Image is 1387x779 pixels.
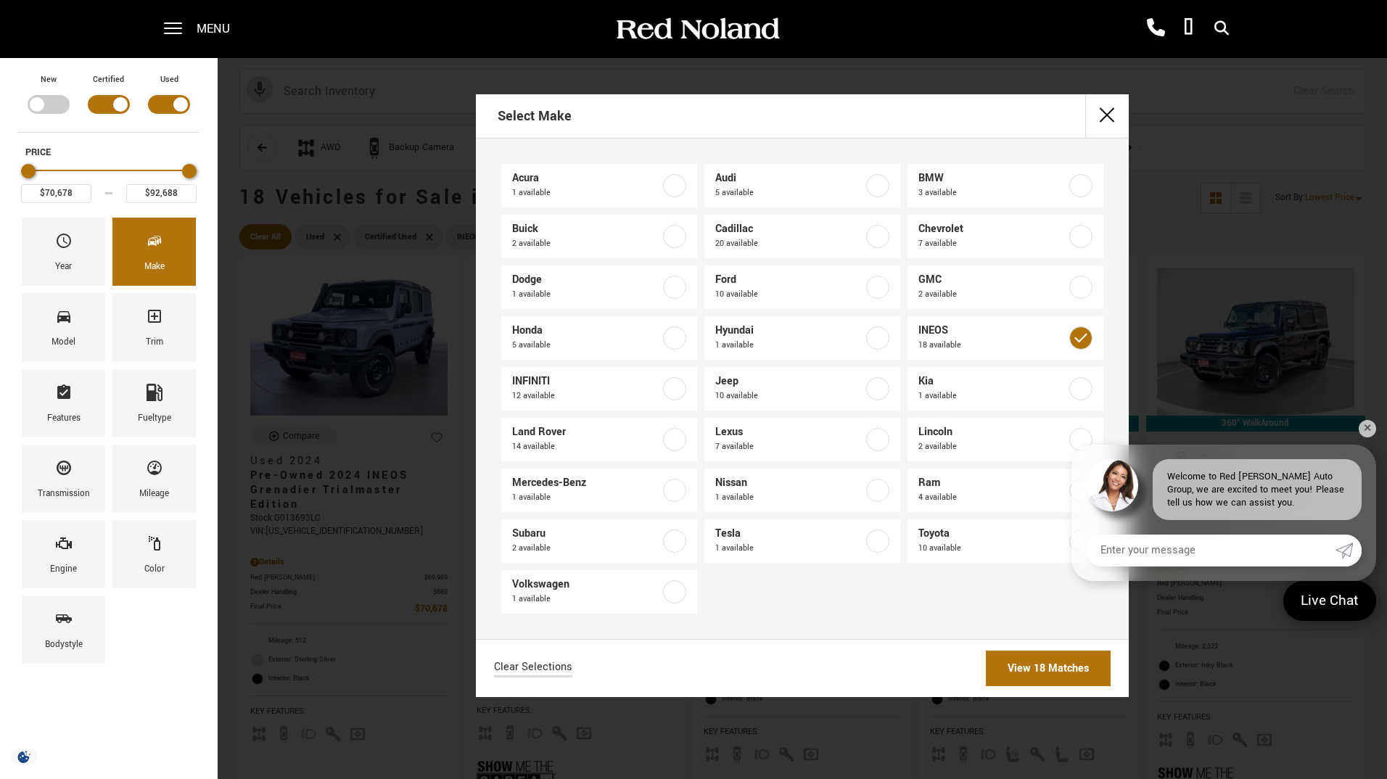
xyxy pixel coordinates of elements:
[512,425,660,440] span: Land Rover
[512,577,660,592] span: Volkswagen
[918,323,1066,338] span: INEOS
[918,374,1066,389] span: Kia
[182,164,197,178] div: Maximum Price
[512,323,660,338] span: Honda
[22,293,105,361] div: ModelModel
[715,541,863,556] span: 1 available
[512,374,660,389] span: INFINITI
[498,96,572,136] h2: Select Make
[22,520,105,588] div: EngineEngine
[512,527,660,541] span: Subaru
[907,367,1103,411] a: Kia1 available
[138,411,171,426] div: Fueltype
[501,164,697,207] a: Acura1 available
[112,293,196,361] div: TrimTrim
[22,445,105,513] div: TransmissionTransmission
[614,17,781,42] img: Red Noland Auto Group
[512,490,660,505] span: 1 available
[112,445,196,513] div: MileageMileage
[704,519,900,563] a: Tesla1 available
[907,469,1103,512] a: Ram4 available
[1283,581,1376,621] a: Live Chat
[55,380,73,411] span: Features
[715,440,863,454] span: 7 available
[704,164,900,207] a: Audi5 available
[112,520,196,588] div: ColorColor
[704,418,900,461] a: Lexus7 available
[160,73,178,87] label: Used
[144,259,165,275] div: Make
[112,218,196,286] div: MakeMake
[501,418,697,461] a: Land Rover14 available
[7,749,41,764] section: Click to Open Cookie Consent Modal
[907,215,1103,258] a: Chevrolet7 available
[512,592,660,606] span: 1 available
[918,425,1066,440] span: Lincoln
[494,660,572,677] a: Clear Selections
[704,215,900,258] a: Cadillac20 available
[139,486,169,502] div: Mileage
[38,486,90,502] div: Transmission
[47,411,81,426] div: Features
[512,236,660,251] span: 2 available
[21,164,36,178] div: Minimum Price
[126,184,197,203] input: Maximum
[715,338,863,353] span: 1 available
[715,186,863,200] span: 5 available
[7,749,41,764] img: Opt-Out Icon
[907,519,1103,563] a: Toyota10 available
[918,186,1066,200] span: 3 available
[501,265,697,309] a: Dodge1 available
[704,265,900,309] a: Ford10 available
[918,440,1066,454] span: 2 available
[715,273,863,287] span: Ford
[512,171,660,186] span: Acura
[1293,591,1366,611] span: Live Chat
[1086,459,1138,511] img: Agent profile photo
[907,316,1103,360] a: INEOS18 available
[45,637,83,653] div: Bodystyle
[501,519,697,563] a: Subaru2 available
[918,476,1066,490] span: Ram
[21,159,197,203] div: Price
[18,73,199,132] div: Filter by Vehicle Type
[501,367,697,411] a: INFINITI12 available
[986,651,1111,686] a: View 18 Matches
[907,265,1103,309] a: GMC2 available
[918,389,1066,403] span: 1 available
[93,73,124,87] label: Certified
[918,287,1066,302] span: 2 available
[715,236,863,251] span: 20 available
[501,316,697,360] a: Honda5 available
[907,418,1103,461] a: Lincoln2 available
[918,171,1066,186] span: BMW
[52,334,75,350] div: Model
[146,456,163,486] span: Mileage
[715,490,863,505] span: 1 available
[512,541,660,556] span: 2 available
[704,316,900,360] a: Hyundai1 available
[512,186,660,200] span: 1 available
[715,527,863,541] span: Tesla
[146,380,163,411] span: Fueltype
[918,527,1066,541] span: Toyota
[715,287,863,302] span: 10 available
[501,215,697,258] a: Buick2 available
[918,222,1066,236] span: Chevrolet
[1086,535,1335,566] input: Enter your message
[907,164,1103,207] a: BMW3 available
[512,389,660,403] span: 12 available
[112,369,196,437] div: FueltypeFueltype
[715,171,863,186] span: Audi
[21,184,91,203] input: Minimum
[512,338,660,353] span: 5 available
[1085,94,1129,138] button: close
[704,367,900,411] a: Jeep10 available
[146,228,163,259] span: Make
[22,595,105,664] div: BodystyleBodystyle
[146,334,163,350] div: Trim
[918,490,1066,505] span: 4 available
[715,374,863,389] span: Jeep
[22,369,105,437] div: FeaturesFeatures
[512,440,660,454] span: 14 available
